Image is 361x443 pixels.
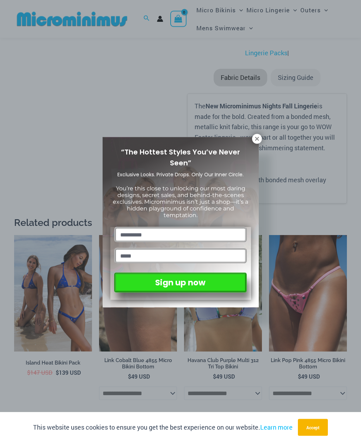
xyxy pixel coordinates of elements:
span: “The Hottest Styles You’ve Never Seen” [121,147,240,168]
p: This website uses cookies to ensure you get the best experience on our website. [33,422,293,433]
span: Exclusive Looks. Private Drops. Only Our Inner Circle. [117,171,244,178]
button: Sign up now [114,273,246,293]
span: You’re this close to unlocking our most daring designs, secret sales, and behind-the-scenes exclu... [113,185,248,219]
button: Accept [298,419,328,436]
button: Close [252,134,262,144]
a: Learn more [260,423,293,431]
